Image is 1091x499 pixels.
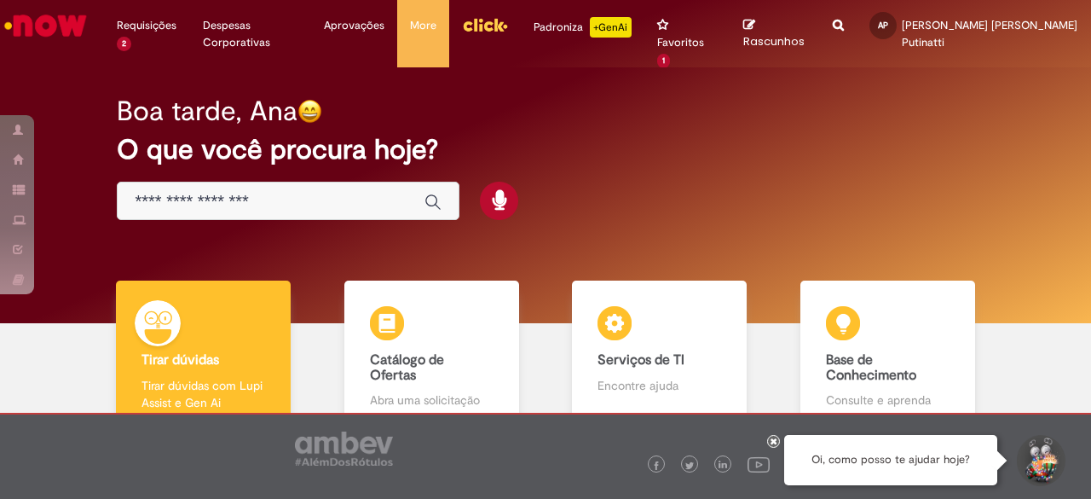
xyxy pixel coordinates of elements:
[826,351,916,384] b: Base de Conhecimento
[117,17,176,34] span: Requisições
[743,18,807,49] a: Rascunhos
[462,12,508,38] img: click_logo_yellow_360x200.png
[597,351,684,368] b: Serviços de TI
[318,281,546,428] a: Catálogo de Ofertas Abra uma solicitação
[117,135,973,165] h2: O que você procura hoje?
[370,392,494,409] p: Abra uma solicitação
[410,17,436,34] span: More
[719,461,727,471] img: logo_footer_linkedin.png
[774,281,1002,428] a: Base de Conhecimento Consulte e aprenda
[324,17,384,34] span: Aprovações
[295,432,393,466] img: logo_footer_ambev_rotulo_gray.png
[2,9,89,43] img: ServiceNow
[141,377,265,411] p: Tirar dúvidas com Lupi Assist e Gen Ai
[748,453,770,475] img: logo_footer_youtube.png
[89,281,318,428] a: Tirar dúvidas Tirar dúvidas com Lupi Assist e Gen Ai
[141,351,219,368] b: Tirar dúvidas
[657,34,704,51] span: Favoritos
[370,351,444,384] b: Catálogo de Ofertas
[297,99,322,124] img: happy-face.png
[685,461,694,470] img: logo_footer_twitter.png
[826,392,950,409] p: Consulte e aprenda
[590,17,632,38] p: +GenAi
[117,96,297,126] h2: Boa tarde, Ana
[902,18,1077,49] span: [PERSON_NAME] [PERSON_NAME] Putinatti
[203,17,298,51] span: Despesas Corporativas
[1014,435,1065,486] button: Iniciar Conversa de Suporte
[657,54,670,68] span: 1
[743,33,805,49] span: Rascunhos
[117,37,131,51] span: 2
[784,435,997,485] div: Oi, como posso te ajudar hoje?
[545,281,774,428] a: Serviços de TI Encontre ajuda
[597,377,721,394] p: Encontre ajuda
[878,20,888,31] span: AP
[652,461,661,470] img: logo_footer_facebook.png
[534,17,632,38] div: Padroniza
